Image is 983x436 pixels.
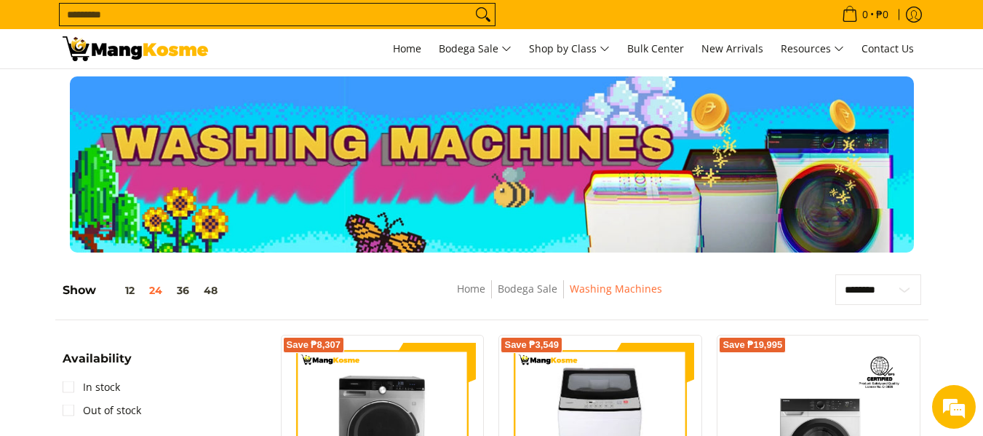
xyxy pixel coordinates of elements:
a: New Arrivals [694,29,771,68]
a: Out of stock [63,399,141,422]
span: • [837,7,893,23]
span: Home [393,41,421,55]
span: Save ₱3,549 [504,341,559,349]
a: Shop by Class [522,29,617,68]
span: Bulk Center [627,41,684,55]
span: ₱0 [874,9,891,20]
button: 48 [196,285,225,296]
a: Bodega Sale [431,29,519,68]
a: Bodega Sale [498,282,557,296]
nav: Breadcrumbs [351,280,768,313]
button: 12 [96,285,142,296]
img: Washing Machines l Mang Kosme: Home Appliances Warehouse Sale Partner [63,36,208,61]
span: Resources [781,40,844,58]
a: Resources [773,29,851,68]
span: New Arrivals [701,41,763,55]
span: Save ₱8,307 [287,341,341,349]
button: 24 [142,285,170,296]
span: Bodega Sale [439,40,512,58]
button: Search [471,4,495,25]
span: Contact Us [861,41,914,55]
span: 0 [860,9,870,20]
h5: Show [63,283,225,298]
a: Home [457,282,485,296]
a: In stock [63,376,120,399]
span: Save ₱19,995 [723,341,782,349]
a: Bulk Center [620,29,691,68]
button: 36 [170,285,196,296]
summary: Open [63,353,132,376]
span: Shop by Class [529,40,610,58]
a: Washing Machines [570,282,662,296]
span: Availability [63,353,132,365]
nav: Main Menu [223,29,921,68]
a: Contact Us [854,29,921,68]
a: Home [386,29,429,68]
